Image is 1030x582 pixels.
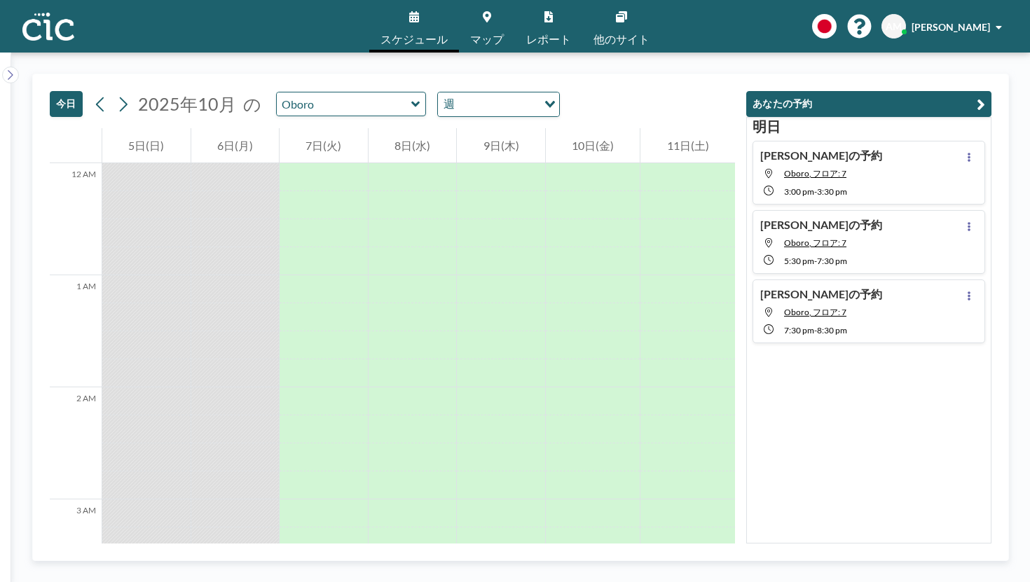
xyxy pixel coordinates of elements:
span: 7:30 PM [817,256,847,266]
div: 10日(金) [546,128,640,163]
input: Oboro [277,92,411,116]
span: [PERSON_NAME] [912,21,990,33]
span: 他のサイト [593,34,650,45]
div: 7日(火) [280,128,368,163]
div: 8日(水) [369,128,457,163]
span: Oboro, フロア: 7 [784,237,846,248]
div: 5日(日) [102,128,191,163]
h3: 明日 [753,118,985,135]
span: スケジュール [380,34,448,45]
div: 6日(月) [191,128,280,163]
span: 週 [441,95,458,113]
input: Search for option [459,95,536,113]
span: Oboro, フロア: 7 [784,307,846,317]
span: 7:30 PM [784,325,814,335]
span: 2025年10月 [138,93,236,114]
span: 3:30 PM [817,186,847,197]
span: - [814,186,817,197]
div: 9日(木) [457,128,545,163]
span: - [814,256,817,266]
span: Oboro, フロア: 7 [784,168,846,179]
div: 1 AM [50,275,102,387]
span: 3:00 PM [784,186,814,197]
span: 8:30 PM [817,325,847,335]
h4: [PERSON_NAME]の予約 [760,287,882,301]
span: AM [886,20,902,33]
h4: [PERSON_NAME]の予約 [760,148,882,162]
div: Search for option [438,92,559,116]
div: 11日(土) [640,128,735,163]
span: レポート [526,34,571,45]
span: マップ [470,34,504,45]
h4: [PERSON_NAME]の予約 [760,218,882,232]
span: 5:30 PM [784,256,814,266]
span: の [243,93,261,115]
div: 12 AM [50,163,102,275]
img: organization-logo [22,13,74,41]
button: あなたの予約 [746,91,991,117]
div: 2 AM [50,387,102,499]
button: 今日 [50,91,83,117]
span: - [814,325,817,335]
